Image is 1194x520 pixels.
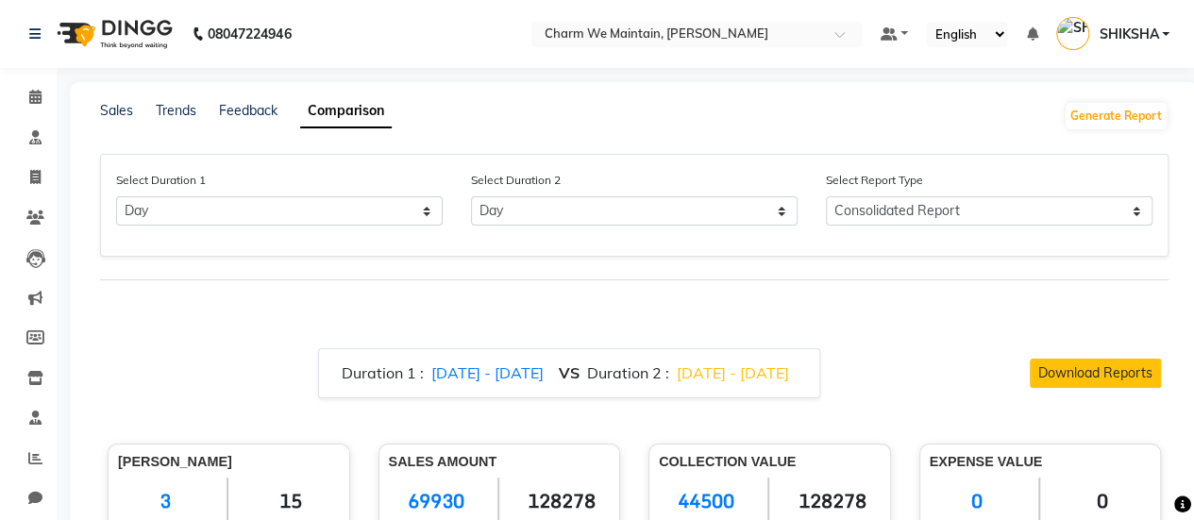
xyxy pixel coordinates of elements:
[342,364,797,382] h6: Duration 1 : Duration 2 :
[116,172,206,189] label: Select Duration 1
[48,8,177,60] img: logo
[431,363,544,382] span: [DATE] - [DATE]
[118,454,340,470] h6: [PERSON_NAME]
[471,172,561,189] label: Select Duration 2
[930,454,1152,470] h6: Expense Value
[1099,25,1158,44] span: SHIKSHA
[559,363,580,382] strong: VS
[826,172,923,189] label: Select Report Type
[677,363,789,382] span: [DATE] - [DATE]
[100,102,133,119] a: Sales
[219,102,277,119] a: Feedback
[1056,17,1089,50] img: SHIKSHA
[156,102,196,119] a: Trends
[389,454,611,470] h6: Sales Amount
[208,8,291,60] b: 08047224946
[300,94,392,128] a: Comparison
[1038,364,1152,381] span: Download Reports
[1066,103,1167,129] button: Generate Report
[659,454,881,470] h6: Collection Value
[1030,359,1161,388] button: Download Reports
